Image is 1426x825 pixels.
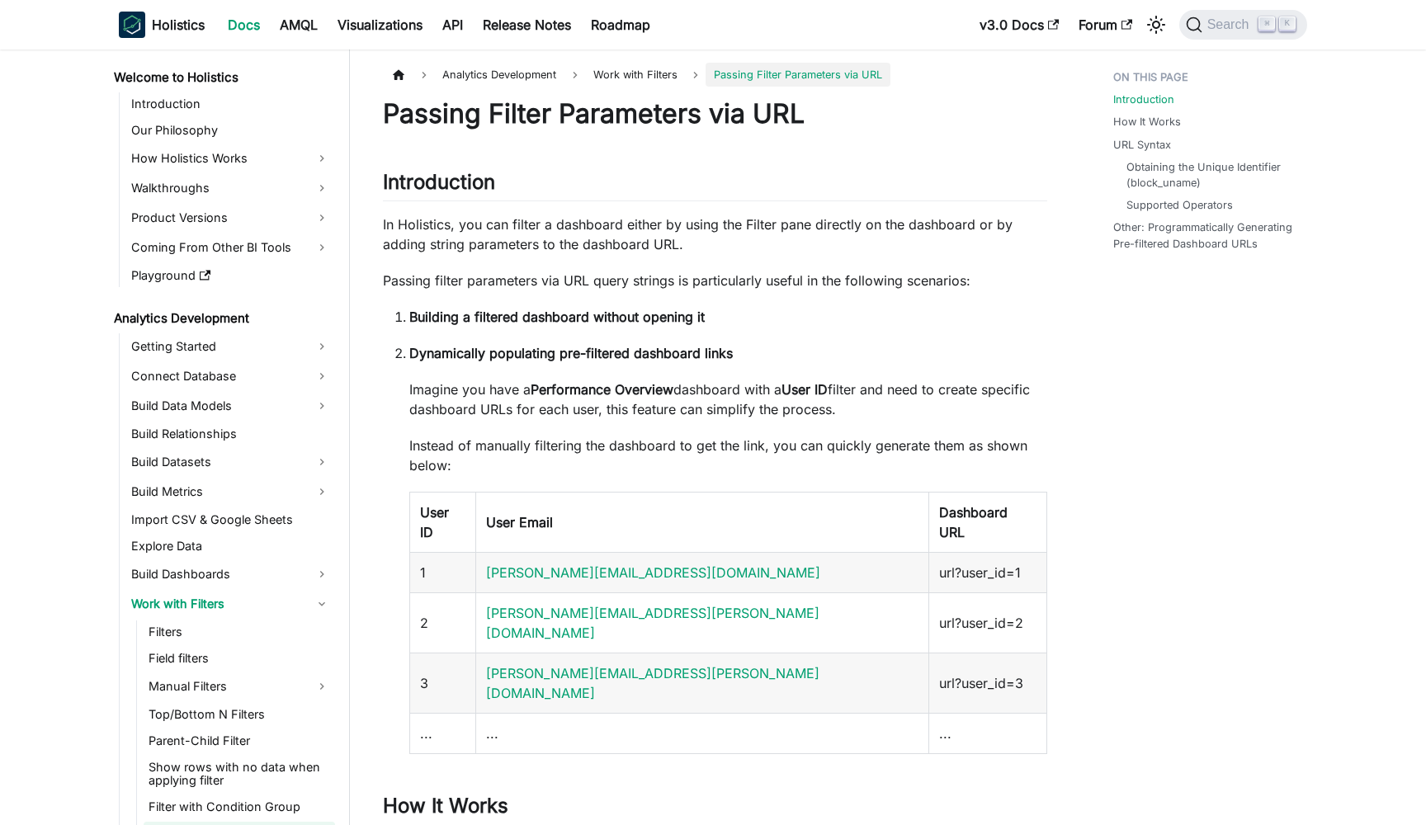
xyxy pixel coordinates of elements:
a: Coming From Other BI Tools [126,234,335,261]
a: Roadmap [581,12,660,38]
a: Connect Database [126,363,335,389]
p: In Holistics, you can filter a dashboard either by using the Filter pane directly on the dashboar... [383,214,1047,254]
a: How It Works [1113,114,1181,130]
a: API [432,12,473,38]
span: Work with Filters [585,63,686,87]
span: Search [1202,17,1259,32]
a: Welcome to Holistics [109,66,335,89]
a: Filters [144,620,335,643]
a: Obtaining the Unique Identifier (block_uname) [1126,159,1291,191]
a: Getting Started [126,333,335,360]
th: User Email [476,493,929,553]
a: Supported Operators [1126,197,1233,213]
nav: Docs sidebar [102,49,350,825]
a: [PERSON_NAME][EMAIL_ADDRESS][DOMAIN_NAME] [486,564,820,581]
a: Build Metrics [126,478,335,505]
a: Playground [126,264,335,287]
b: Holistics [152,15,205,35]
button: Switch between dark and light mode (currently light mode) [1143,12,1169,38]
kbd: K [1279,16,1296,31]
a: Build Data Models [126,393,335,419]
strong: Performance Overview [531,381,673,398]
h2: Introduction [383,170,1047,201]
a: Walkthroughs [126,175,335,201]
td: ... [410,714,476,754]
p: Instead of manually filtering the dashboard to get the link, you can quickly generate them as sho... [409,436,1047,475]
a: Field filters [144,647,335,670]
td: 2 [410,593,476,653]
strong: User ID [781,381,828,398]
a: Release Notes [473,12,581,38]
td: ... [476,714,929,754]
p: Passing filter parameters via URL query strings is particularly useful in the following scenarios: [383,271,1047,290]
a: Explore Data [126,535,335,558]
a: Forum [1069,12,1142,38]
a: Other: Programmatically Generating Pre-filtered Dashboard URLs [1113,219,1297,251]
a: How Holistics Works [126,145,335,172]
a: [PERSON_NAME][EMAIL_ADDRESS][PERSON_NAME][DOMAIN_NAME] [486,665,819,701]
td: url?user_id=1 [929,553,1047,593]
a: URL Syntax [1113,137,1171,153]
img: Holistics [119,12,145,38]
a: Visualizations [328,12,432,38]
a: Top/Bottom N Filters [144,703,335,726]
td: 3 [410,653,476,714]
span: Passing Filter Parameters via URL [706,63,890,87]
a: Docs [218,12,270,38]
td: url?user_id=2 [929,593,1047,653]
p: Imagine you have a dashboard with a filter and need to create specific dashboard URLs for each us... [409,379,1047,419]
button: Search (Command+K) [1179,10,1307,40]
a: Introduction [1113,92,1174,107]
a: AMQL [270,12,328,38]
a: v3.0 Docs [970,12,1069,38]
th: Dashboard URL [929,493,1047,553]
a: Manual Filters [144,673,335,700]
a: Introduction [126,92,335,115]
a: Product Versions [126,205,335,231]
strong: Dynamically populating pre-filtered dashboard links [409,345,733,361]
a: Our Philosophy [126,119,335,142]
a: Build Datasets [126,449,335,475]
a: Show rows with no data when applying filter [144,756,335,792]
a: Parent-Child Filter [144,729,335,752]
a: Build Relationships [126,422,335,445]
kbd: ⌘ [1258,16,1275,31]
h1: Passing Filter Parameters via URL [383,97,1047,130]
td: ... [929,714,1047,754]
h2: How It Works [383,794,1047,825]
a: Analytics Development [109,307,335,330]
strong: Building a filtered dashboard without opening it [409,309,705,325]
a: Import CSV & Google Sheets [126,508,335,531]
th: User ID [410,493,476,553]
nav: Breadcrumbs [383,63,1047,87]
td: url?user_id=3 [929,653,1047,714]
a: Filter with Condition Group [144,795,335,818]
a: Build Dashboards [126,561,335,587]
span: Analytics Development [434,63,564,87]
a: HolisticsHolistics [119,12,205,38]
a: Work with Filters [126,591,335,617]
a: Home page [383,63,414,87]
td: 1 [410,553,476,593]
a: [PERSON_NAME][EMAIL_ADDRESS][PERSON_NAME][DOMAIN_NAME] [486,605,819,641]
